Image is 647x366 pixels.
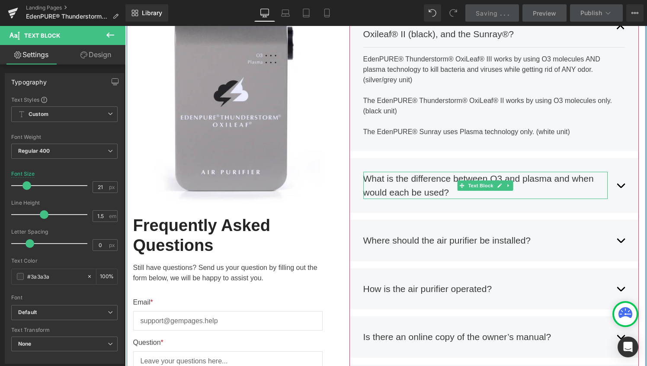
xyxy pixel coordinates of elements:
[11,295,118,301] div: Font
[18,340,32,347] b: None
[379,154,388,165] a: Expand / Collapse
[142,9,162,17] span: Library
[8,190,198,229] h2: Frequently Asked Questions
[238,256,483,270] div: How is the air purifier operated?
[580,10,602,16] span: Publish
[238,304,483,318] div: Is there an online copy of the owner’s manual?
[238,101,494,111] div: The EdenPURE® Sunray uses Plasma technology only. (white unit)
[317,4,337,22] a: Mobile
[8,271,198,282] p: Email
[11,171,35,177] div: Font Size
[18,309,37,316] i: Default
[500,10,502,17] span: .
[8,311,198,322] p: Question
[476,10,498,17] span: Saving
[11,96,118,103] div: Text Styles
[296,4,317,22] a: Tablet
[626,4,644,22] button: More
[29,111,48,118] b: Custom
[445,4,462,22] button: Redo
[18,148,50,154] b: Regular 400
[26,4,125,11] a: Landing Pages
[275,4,296,22] a: Laptop
[24,32,60,39] span: Text Block
[27,272,83,281] input: Color
[533,9,556,18] span: Preview
[125,4,168,22] a: New Library
[238,28,494,111] div: EdenPURE® Thunderstorm® OxiLeaf® III works by using O3 molecules AND plasma technology to kill ba...
[11,327,118,333] div: Text Transform
[109,213,116,219] span: em
[26,13,109,20] span: EdenPURE® Thunderstorm® Oxileaf® III Air Purifier - FAQ/TS
[11,229,118,235] div: Letter Spacing
[8,285,198,305] input: support@gempages.help
[8,230,198,257] div: Still have questions? Send us your question by filling out the form below, we will be happy to as...
[238,208,483,222] div: Where should the air purifier be installed?
[11,200,118,206] div: Line Height
[11,74,47,86] div: Typography
[109,184,116,190] span: px
[570,4,623,22] button: Publish
[522,4,567,22] a: Preview
[342,154,370,165] span: Text Block
[109,242,116,248] span: px
[238,70,494,90] div: The EdenPURE® Thunderstorm® OxiLeaf® II works by using O3 molecules only. (black unit)
[11,258,118,264] div: Text Color
[64,45,127,64] a: Design
[424,4,441,22] button: Undo
[254,4,275,22] a: Desktop
[11,134,118,140] div: Font Weight
[618,337,638,357] div: Open Intercom Messenger
[96,269,117,284] div: %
